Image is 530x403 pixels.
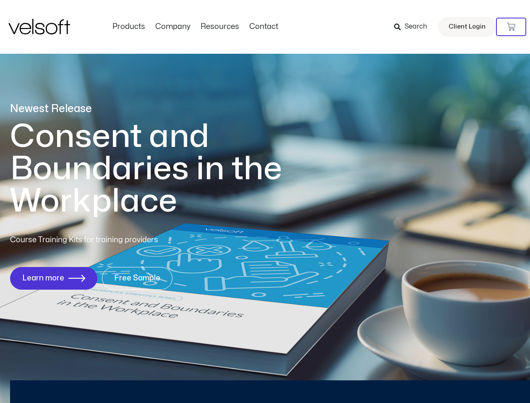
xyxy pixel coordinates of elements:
[405,21,427,32] span: Search
[449,21,486,32] span: Client Login
[10,267,97,290] a: Learn more
[10,102,316,116] p: Newest Release
[114,274,160,283] span: Free Sample
[22,274,64,283] span: Learn more
[394,20,433,34] a: Search
[107,22,150,31] a: ProductsMenu Toggle
[150,22,196,31] a: CompanyMenu Toggle
[107,22,283,31] nav: Menu
[196,22,244,31] a: ResourcesMenu Toggle
[438,17,496,37] a: Client Login
[8,19,70,34] img: Velsoft Training Materials
[244,22,283,31] a: ContactMenu Toggle
[102,267,172,290] a: Free Sample
[10,234,219,246] p: Course Training Kits for training providers
[10,120,316,217] h1: Consent and Boundaries in the Workplace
